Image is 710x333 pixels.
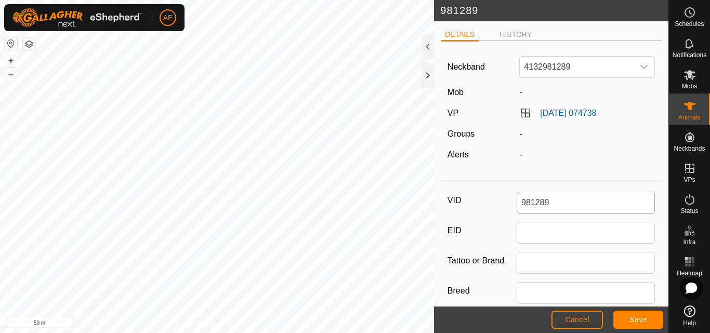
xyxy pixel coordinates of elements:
[176,319,215,329] a: Privacy Policy
[680,208,698,214] span: Status
[448,252,517,270] label: Tattoo or Brand
[613,311,663,329] button: Save
[515,149,659,161] div: -
[683,320,696,326] span: Help
[675,21,704,27] span: Schedules
[448,61,485,73] label: Neckband
[629,315,647,324] span: Save
[23,38,35,50] button: Map Layers
[519,88,522,97] span: -
[540,109,596,117] a: [DATE] 074738
[5,37,17,50] button: Reset Map
[448,282,517,300] label: Breed
[448,222,517,239] label: EID
[448,109,458,117] label: VP
[565,315,589,324] span: Cancel
[683,177,695,183] span: VPs
[677,270,702,276] span: Heatmap
[551,311,603,329] button: Cancel
[674,145,705,152] span: Neckbands
[12,8,142,27] img: Gallagher Logo
[5,55,17,67] button: +
[227,319,258,329] a: Contact Us
[441,29,479,42] li: DETAILS
[669,301,710,330] a: Help
[163,12,173,23] span: AE
[448,88,464,97] label: Mob
[634,57,654,77] div: dropdown trigger
[678,114,701,121] span: Animals
[5,68,17,81] button: –
[683,239,695,245] span: Infra
[448,129,475,138] label: Groups
[673,52,706,58] span: Notifications
[448,150,469,159] label: Alerts
[515,128,659,140] div: -
[495,29,536,40] li: HISTORY
[520,57,634,77] span: 4132981289
[440,4,668,17] h2: 981289
[682,83,697,89] span: Mobs
[448,192,517,209] label: VID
